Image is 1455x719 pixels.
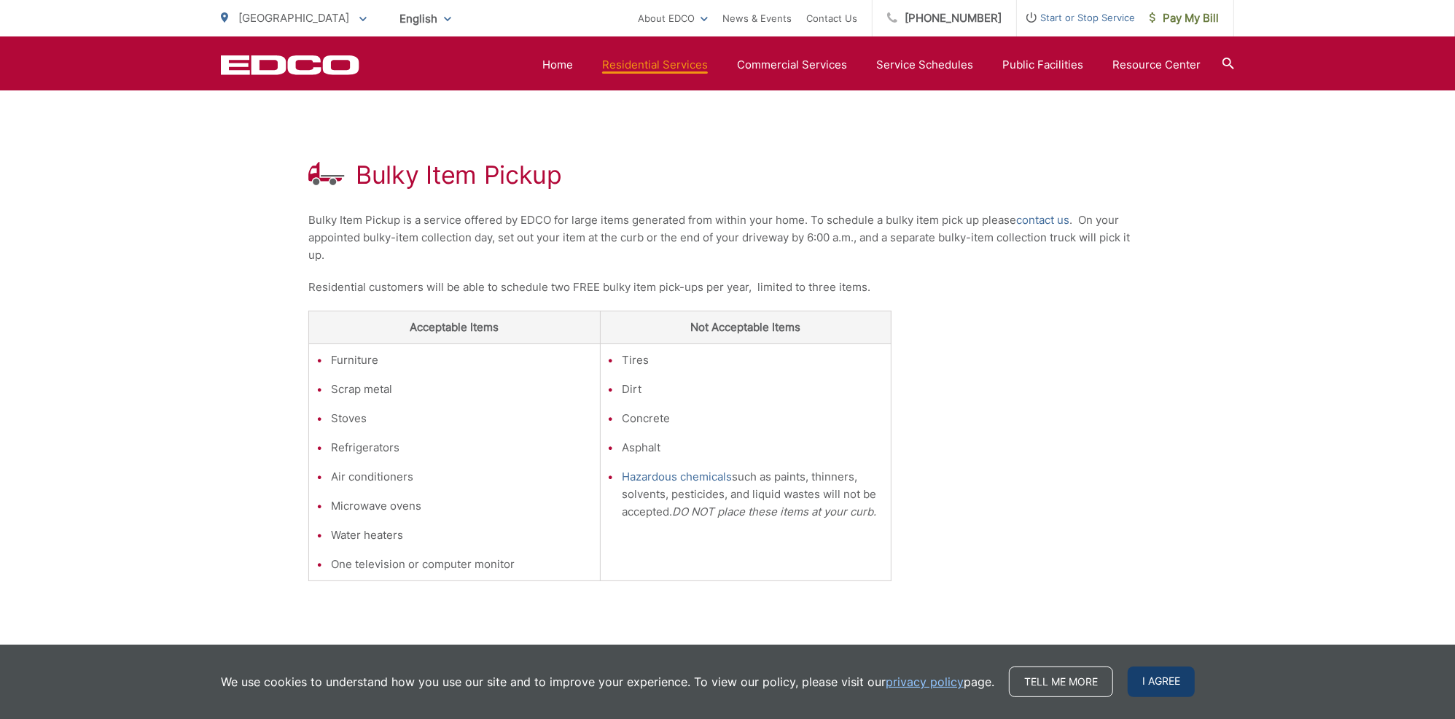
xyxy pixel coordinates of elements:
em: DO NOT place these items at your curb. [673,505,877,518]
li: Stoves [331,410,593,427]
span: English [389,6,462,31]
p: We use cookies to understand how you use our site and to improve your experience. To view our pol... [221,673,994,691]
strong: Acceptable Items [410,320,499,334]
a: News & Events [722,9,792,27]
li: Asphalt [623,439,884,456]
span: I agree [1128,666,1195,697]
a: Service Schedules [876,56,973,74]
a: Contact Us [806,9,857,27]
h1: Bulky Item Pickup [356,160,562,190]
li: Tires [623,351,884,369]
a: contact us [1016,211,1069,229]
a: About EDCO [638,9,708,27]
a: privacy policy [886,673,964,691]
a: EDCD logo. Return to the homepage. [221,55,359,75]
li: Furniture [331,351,593,369]
li: Water heaters [331,526,593,544]
a: Public Facilities [1002,56,1083,74]
li: Concrete [623,410,884,427]
li: Microwave ovens [331,497,593,515]
a: Hazardous chemicals [623,468,733,486]
strong: Not Acceptable Items [690,320,800,334]
li: Scrap metal [331,381,593,398]
a: Tell me more [1009,666,1113,697]
p: Residential customers will be able to schedule two FREE bulky item pick-ups per year, limited to ... [308,279,1147,296]
p: Bulky Item Pickup is a service offered by EDCO for large items generated from within your home. T... [308,211,1147,264]
li: Dirt [623,381,884,398]
li: One television or computer monitor [331,556,593,573]
span: [GEOGRAPHIC_DATA] [238,11,349,25]
li: Refrigerators [331,439,593,456]
li: such as paints, thinners, solvents, pesticides, and liquid wastes will not be accepted. [623,468,884,521]
a: Resource Center [1112,56,1201,74]
a: Commercial Services [737,56,847,74]
li: Air conditioners [331,468,593,486]
span: Pay My Bill [1150,9,1219,27]
a: Home [542,56,573,74]
a: Residential Services [602,56,708,74]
